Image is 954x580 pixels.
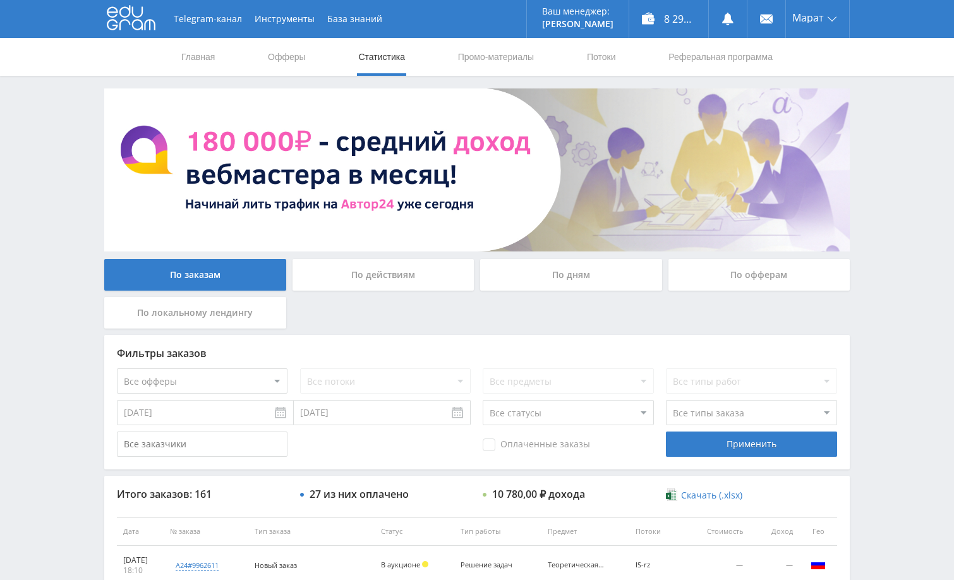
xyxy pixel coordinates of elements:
[375,517,454,546] th: Статус
[267,38,307,76] a: Офферы
[104,88,850,251] img: BannerAvtor24
[180,38,216,76] a: Главная
[541,517,629,546] th: Предмет
[542,19,613,29] p: [PERSON_NAME]
[255,560,297,570] span: Новый заказ
[293,259,474,291] div: По действиям
[454,517,541,546] th: Тип работы
[422,561,428,567] span: Холд
[117,488,287,500] div: Итого заказов: 161
[792,13,824,23] span: Марат
[667,38,774,76] a: Реферальная программа
[681,490,742,500] span: Скачать (.xlsx)
[483,438,590,451] span: Оплаченные заказы
[123,555,157,565] div: [DATE]
[749,517,799,546] th: Доход
[457,38,535,76] a: Промо-материалы
[461,561,517,569] div: Решение задач
[123,565,157,576] div: 18:10
[492,488,585,500] div: 10 780,00 ₽ дохода
[636,561,682,569] div: IS-rz
[117,347,837,359] div: Фильтры заказов
[629,517,688,546] th: Потоки
[248,517,375,546] th: Тип заказа
[176,560,219,571] div: a24#9962611
[668,259,850,291] div: По офферам
[357,38,406,76] a: Статистика
[117,517,164,546] th: Дата
[548,561,605,569] div: Теоретическая механика
[381,560,420,569] span: В аукционе
[310,488,409,500] div: 27 из них оплачено
[666,432,836,457] div: Применить
[542,6,613,16] p: Ваш менеджер:
[799,517,837,546] th: Гео
[666,489,742,502] a: Скачать (.xlsx)
[811,557,826,572] img: rus.png
[164,517,248,546] th: № заказа
[480,259,662,291] div: По дням
[688,517,749,546] th: Стоимость
[104,297,286,329] div: По локальному лендингу
[104,259,286,291] div: По заказам
[666,488,677,501] img: xlsx
[586,38,617,76] a: Потоки
[117,432,287,457] input: Все заказчики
